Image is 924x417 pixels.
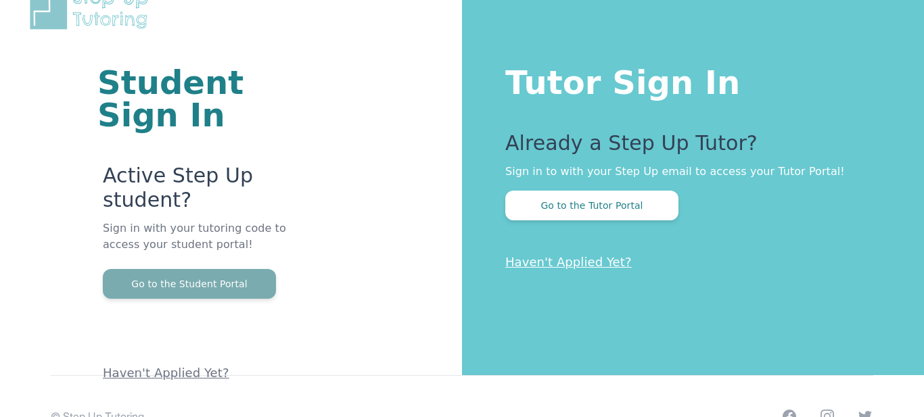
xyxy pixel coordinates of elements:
[103,277,276,290] a: Go to the Student Portal
[505,199,678,212] a: Go to the Tutor Portal
[505,255,632,269] a: Haven't Applied Yet?
[505,191,678,220] button: Go to the Tutor Portal
[505,131,870,164] p: Already a Step Up Tutor?
[103,164,300,220] p: Active Step Up student?
[103,220,300,269] p: Sign in with your tutoring code to access your student portal!
[103,269,276,299] button: Go to the Student Portal
[97,66,300,131] h1: Student Sign In
[103,366,229,380] a: Haven't Applied Yet?
[505,164,870,180] p: Sign in to with your Step Up email to access your Tutor Portal!
[505,61,870,99] h1: Tutor Sign In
